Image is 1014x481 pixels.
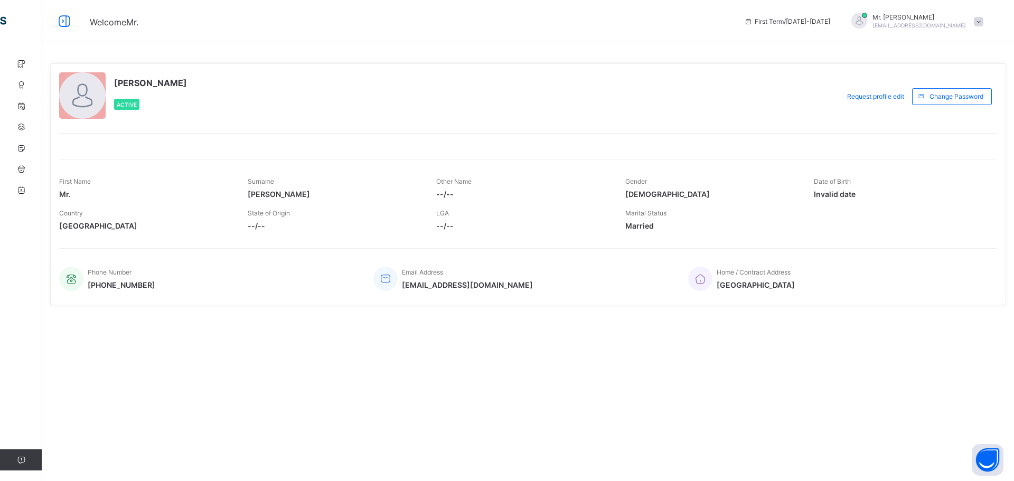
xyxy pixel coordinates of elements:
[59,221,232,230] span: [GEOGRAPHIC_DATA]
[436,177,472,185] span: Other Name
[402,268,443,276] span: Email Address
[248,190,420,199] span: [PERSON_NAME]
[625,209,666,217] span: Marital Status
[841,13,989,30] div: Mr.Oluseyi Egunjobi
[248,177,274,185] span: Surname
[248,209,290,217] span: State of Origin
[402,280,533,289] span: [EMAIL_ADDRESS][DOMAIN_NAME]
[717,280,795,289] span: [GEOGRAPHIC_DATA]
[59,209,83,217] span: Country
[814,177,851,185] span: Date of Birth
[248,221,420,230] span: --/--
[436,221,609,230] span: --/--
[88,280,155,289] span: [PHONE_NUMBER]
[436,209,449,217] span: LGA
[436,190,609,199] span: --/--
[625,177,647,185] span: Gender
[114,78,187,88] span: [PERSON_NAME]
[117,101,137,108] span: Active
[929,92,983,100] span: Change Password
[59,190,232,199] span: Mr.
[872,13,966,21] span: Mr. [PERSON_NAME]
[872,22,966,29] span: [EMAIL_ADDRESS][DOMAIN_NAME]
[717,268,791,276] span: Home / Contract Address
[972,444,1003,476] button: Open asap
[847,92,904,100] span: Request profile edit
[90,17,138,27] span: Welcome Mr.
[814,190,987,199] span: Invalid date
[625,190,798,199] span: [DEMOGRAPHIC_DATA]
[59,177,91,185] span: First Name
[625,221,798,230] span: Married
[88,268,132,276] span: Phone Number
[744,17,830,25] span: session/term information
